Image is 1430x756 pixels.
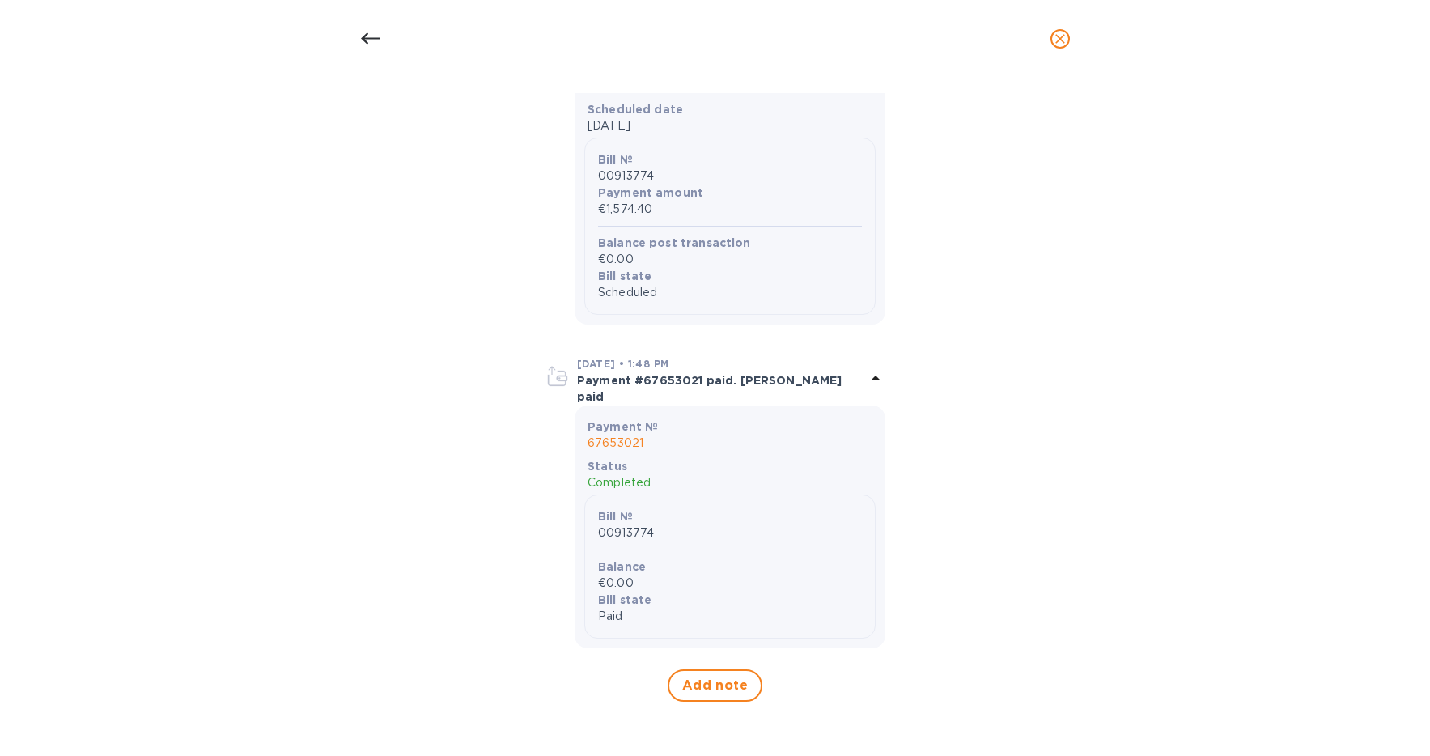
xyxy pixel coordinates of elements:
p: 00913774 [598,168,862,185]
p: Scheduled [598,284,862,301]
p: 00913774 [598,525,862,542]
b: Bill state [598,593,652,606]
b: Status [588,460,627,473]
b: Bill № [598,153,633,166]
b: Balance [598,560,646,573]
button: close [1041,19,1080,58]
p: €0.00 [598,575,862,592]
b: Balance post transaction [598,236,751,249]
b: Bill state [598,270,652,282]
p: Payment #67653021 paid. [PERSON_NAME] paid [577,372,866,405]
b: Payment amount [598,186,703,199]
b: Bill № [598,510,633,523]
b: [DATE] • 1:48 PM [577,358,668,370]
p: Paid [598,608,862,625]
button: Add note [668,669,763,702]
div: [DATE] • 1:48 PMPayment #67653021 paid. [PERSON_NAME] paid [545,354,885,406]
p: 67653021 [588,435,872,452]
p: €0.00 [598,251,862,268]
b: Scheduled date [588,103,683,116]
p: €1,574.40 [598,201,862,218]
span: Add note [682,676,749,695]
p: [DATE] [588,117,872,134]
b: Payment № [588,420,658,433]
p: Completed [588,474,872,491]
